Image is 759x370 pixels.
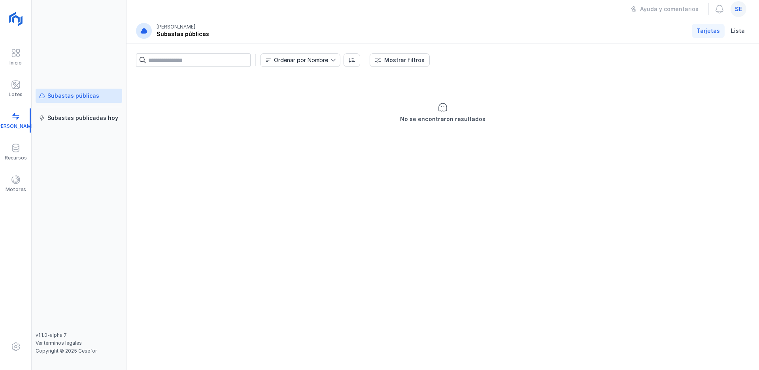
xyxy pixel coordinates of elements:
a: Lista [726,24,750,38]
span: Tarjetas [697,27,720,35]
a: Subastas públicas [36,89,122,103]
div: Subastas públicas [47,92,99,100]
div: Motores [6,186,26,193]
a: Tarjetas [692,24,725,38]
span: Nombre [261,54,330,66]
span: se [735,5,742,13]
div: Copyright © 2025 Cesefor [36,348,122,354]
div: Inicio [9,60,22,66]
div: No se encontraron resultados [400,115,485,123]
a: Subastas publicadas hoy [36,111,122,125]
div: Lotes [9,91,23,98]
button: Mostrar filtros [370,53,430,67]
div: [PERSON_NAME] [157,24,195,30]
div: Ayuda y comentarios [640,5,699,13]
img: logoRight.svg [6,9,26,29]
div: Subastas públicas [157,30,209,38]
button: Ayuda y comentarios [625,2,704,16]
a: Ver términos legales [36,340,82,346]
div: Mostrar filtros [384,56,425,64]
div: Recursos [5,155,27,161]
div: Ordenar por Nombre [274,57,328,63]
span: Lista [731,27,745,35]
div: Subastas publicadas hoy [47,114,118,122]
div: v1.1.0-alpha.7 [36,332,122,338]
